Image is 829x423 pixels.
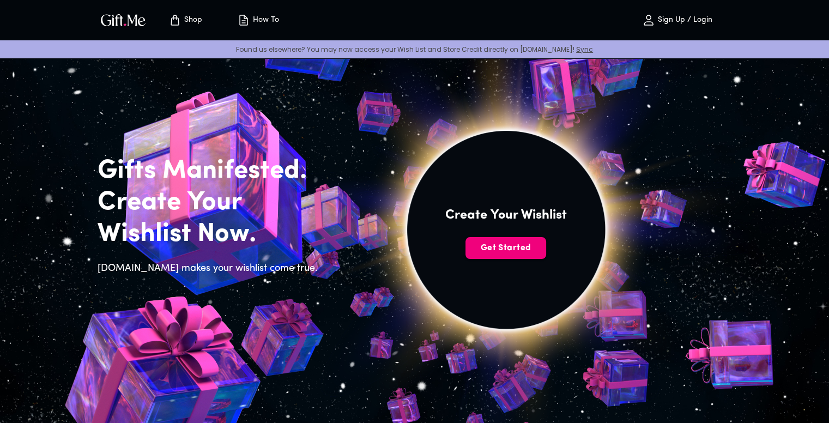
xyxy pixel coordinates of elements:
button: GiftMe Logo [98,14,149,27]
img: how-to.svg [237,14,250,27]
h6: [DOMAIN_NAME] makes your wishlist come true. [98,261,324,276]
button: Store page [155,3,215,38]
button: Sign Up / Login [623,3,732,38]
h2: Wishlist Now. [98,219,324,250]
h2: Gifts Manifested. [98,155,324,187]
h2: Create Your [98,187,324,219]
button: Get Started [465,237,546,259]
p: Found us elsewhere? You may now access your Wish List and Store Credit directly on [DOMAIN_NAME]! [9,45,820,54]
span: Get Started [465,242,546,254]
p: How To [250,16,279,25]
img: GiftMe Logo [99,12,148,28]
h4: Create Your Wishlist [445,207,567,224]
button: How To [228,3,288,38]
p: Sign Up / Login [655,16,712,25]
p: Shop [181,16,202,25]
a: Sync [576,45,593,54]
